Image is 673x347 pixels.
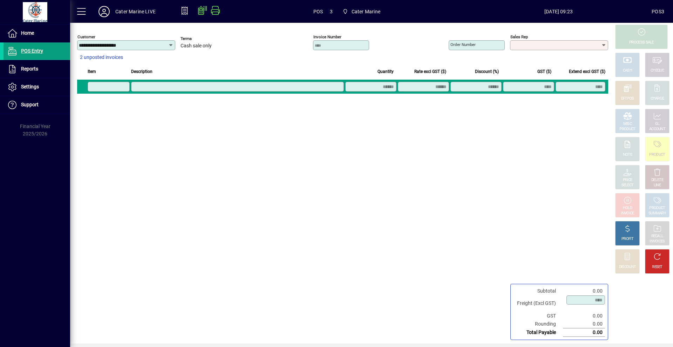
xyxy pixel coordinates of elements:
mat-label: Customer [77,34,95,39]
td: Subtotal [514,287,563,295]
td: 0.00 [563,320,605,328]
td: 0.00 [563,287,605,295]
td: Total Payable [514,328,563,337]
span: POS Entry [21,48,43,54]
span: Item [88,68,96,75]
div: PRODUCT [649,206,665,211]
div: HOLD [623,206,632,211]
div: PRODUCT [649,152,665,158]
div: PRICE [623,178,632,183]
div: POS3 [652,6,664,17]
div: RESET [652,265,662,270]
span: 2 unposted invoices [80,54,123,61]
a: Reports [4,60,70,78]
div: PROCESS SALE [629,40,654,45]
span: Support [21,102,39,107]
div: NOTE [623,152,632,158]
mat-label: Invoice number [313,34,341,39]
div: DELETE [651,178,663,183]
div: Cater Marine LIVE [115,6,156,17]
span: Discount (%) [475,68,499,75]
td: Rounding [514,320,563,328]
div: RECALL [651,234,664,239]
div: INVOICE [621,211,634,216]
mat-label: Order number [450,42,476,47]
td: Freight (Excl GST) [514,295,563,312]
a: Support [4,96,70,114]
button: Profile [93,5,115,18]
span: Reports [21,66,38,72]
div: SUMMARY [648,211,666,216]
div: PROFIT [621,236,633,242]
span: Cash sale only [181,43,212,49]
span: Terms [181,36,223,41]
div: DISCOUNT [619,265,636,270]
div: CHEQUE [651,68,664,73]
div: LINE [654,183,661,188]
span: Settings [21,84,39,89]
span: Extend excl GST ($) [569,68,605,75]
span: Cater Marine [340,5,383,18]
span: Quantity [378,68,394,75]
div: SELECT [621,183,634,188]
span: POS [313,6,323,17]
span: Cater Marine [352,6,380,17]
span: Rate excl GST ($) [414,68,446,75]
div: MISC [623,121,632,127]
div: CHARGE [651,96,664,101]
button: 2 unposted invoices [77,51,126,64]
div: CASH [623,68,632,73]
div: INVOICES [650,239,665,244]
div: EFTPOS [621,96,634,101]
a: Home [4,25,70,42]
span: GST ($) [537,68,551,75]
span: Description [131,68,152,75]
span: Home [21,30,34,36]
td: GST [514,312,563,320]
div: GL [655,121,660,127]
mat-label: Sales rep [510,34,528,39]
a: Settings [4,78,70,96]
span: [DATE] 09:23 [465,6,652,17]
div: PRODUCT [619,127,635,132]
td: 0.00 [563,328,605,337]
td: 0.00 [563,312,605,320]
span: 3 [330,6,333,17]
div: ACCOUNT [649,127,665,132]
